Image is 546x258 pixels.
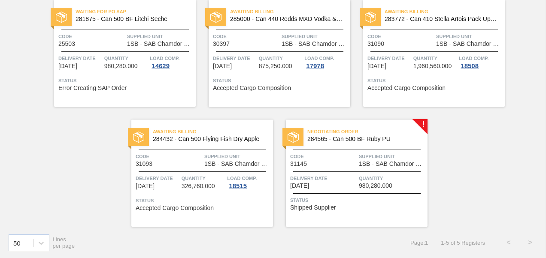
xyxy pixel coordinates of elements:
[227,174,257,183] span: Load Comp.
[150,54,179,63] span: Load Comp.
[282,32,348,41] span: Supplied Unit
[104,54,148,63] span: Quantity
[436,32,503,41] span: Supplied Unit
[213,76,348,85] span: Status
[359,161,425,167] span: 1SB - SAB Chamdor Brewery
[519,232,541,253] button: >
[127,32,194,41] span: Supplied Unit
[53,236,75,249] span: Lines per page
[136,183,155,189] span: 08/29/2025
[498,232,519,253] button: <
[459,63,480,69] div: 18508
[367,85,446,91] span: Accepted Cargo Composition
[367,76,503,85] span: Status
[213,32,279,41] span: Code
[56,12,67,23] img: status
[307,127,428,136] span: Negotiating Order
[13,239,21,246] div: 50
[58,85,127,91] span: Error Creating SAP Order
[288,132,299,143] img: status
[153,136,266,142] span: 284432 - Can 500 Flying Fish Dry Apple
[385,7,505,16] span: Awaiting Billing
[76,7,196,16] span: Waiting for PO SAP
[367,63,386,69] span: 08/29/2025
[441,240,485,246] span: 1 - 5 of 5 Registers
[290,204,336,211] span: Shipped Supplier
[76,16,189,22] span: 281875 - Can 500 BF Litchi Seche
[307,136,421,142] span: 284565 - Can 500 BF Ruby PU
[127,41,194,47] span: 1SB - SAB Chamdor Brewery
[459,54,488,63] span: Load Comp.
[227,183,249,189] div: 18515
[304,54,348,69] a: Load Comp.17978
[58,41,75,47] span: 25503
[367,54,411,63] span: Delivery Date
[150,54,194,69] a: Load Comp.14629
[304,63,326,69] div: 17978
[230,16,343,22] span: 285000 - Can 440 Redds MXD Vodka & Pine
[182,183,215,189] span: 326,760.000
[290,174,357,183] span: Delivery Date
[118,120,273,227] a: statusAwaiting Billing284432 - Can 500 Flying Fish Dry AppleCode31093Supplied Unit1SB - SAB Chamd...
[104,63,138,69] span: 980,280.000
[136,205,214,211] span: Accepted Cargo Composition
[210,12,221,23] img: status
[136,174,179,183] span: Delivery Date
[290,161,307,167] span: 31145
[385,16,498,22] span: 283772 - Can 410 Stella Artois Pack Upgrade
[58,76,194,85] span: Status
[204,152,271,161] span: Supplied Unit
[58,32,125,41] span: Code
[367,32,434,41] span: Code
[290,152,357,161] span: Code
[204,161,271,167] span: 1SB - SAB Chamdor Brewery
[359,183,392,189] span: 980,280.000
[365,12,376,23] img: status
[213,41,230,47] span: 30397
[213,85,291,91] span: Accepted Cargo Composition
[290,196,425,204] span: Status
[230,7,350,16] span: Awaiting Billing
[213,54,257,63] span: Delivery Date
[213,63,232,69] span: 08/06/2025
[304,54,334,63] span: Load Comp.
[290,183,309,189] span: 08/30/2025
[282,41,348,47] span: 1SB - SAB Chamdor Brewery
[359,152,425,161] span: Supplied Unit
[410,240,428,246] span: Page : 1
[367,41,384,47] span: 31090
[259,54,303,63] span: Quantity
[136,196,271,205] span: Status
[359,174,425,183] span: Quantity
[259,63,292,69] span: 875,250.000
[459,54,503,69] a: Load Comp.18508
[413,54,457,63] span: Quantity
[150,63,171,69] div: 14629
[136,161,152,167] span: 31093
[182,174,225,183] span: Quantity
[227,174,271,189] a: Load Comp.18515
[136,152,202,161] span: Code
[413,63,452,69] span: 1,960,560.000
[58,54,102,63] span: Delivery Date
[58,63,77,69] span: 01/04/2025
[436,41,503,47] span: 1SB - SAB Chamdor Brewery
[273,120,428,227] a: !statusNegotiating Order284565 - Can 500 BF Ruby PUCode31145Supplied Unit1SB - SAB Chamdor Brewer...
[133,132,144,143] img: status
[153,127,273,136] span: Awaiting Billing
